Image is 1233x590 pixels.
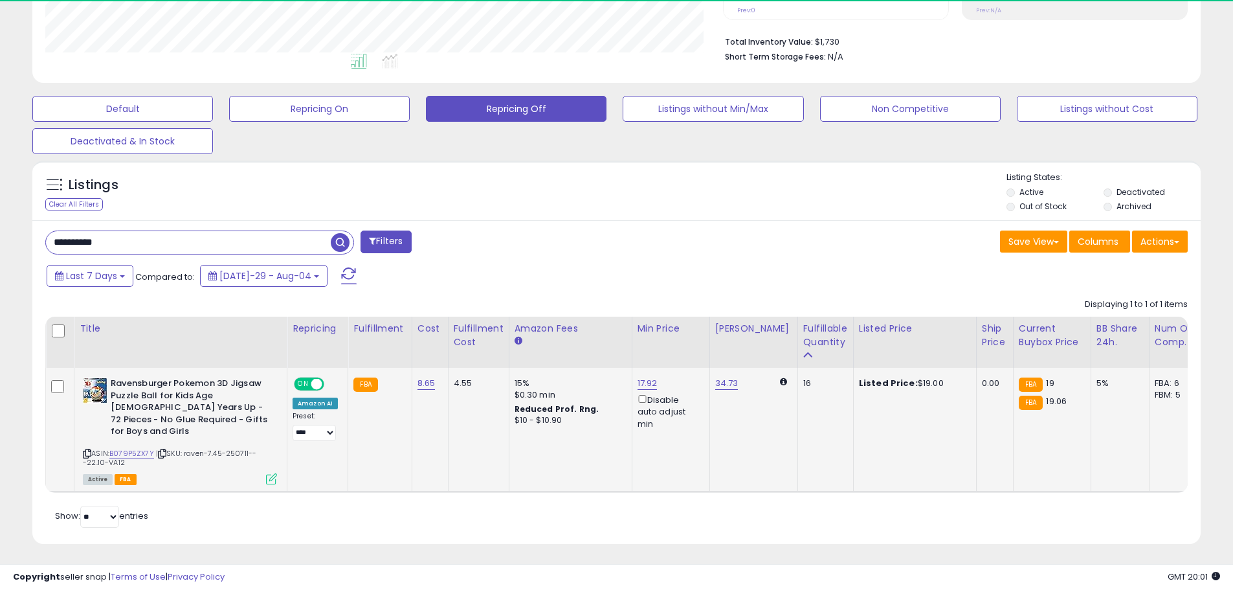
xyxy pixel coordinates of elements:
div: Clear All Filters [45,198,103,210]
span: N/A [828,51,843,63]
span: 19 [1046,377,1054,389]
button: Non Competitive [820,96,1001,122]
div: 16 [803,378,843,389]
div: Amazon Fees [515,322,627,335]
div: $10 - $10.90 [515,415,622,426]
b: Ravensburger Pokemon 3D Jigsaw Puzzle Ball for Kids Age [DEMOGRAPHIC_DATA] Years Up - 72 Pieces -... [111,378,268,441]
button: Repricing Off [426,96,606,122]
div: ASIN: [83,378,277,483]
span: Show: entries [55,510,148,522]
b: Reduced Prof. Rng. [515,403,599,414]
div: Preset: [293,412,338,441]
div: Ship Price [982,322,1008,349]
div: BB Share 24h. [1096,322,1144,349]
a: 8.65 [417,377,436,390]
label: Archived [1116,201,1151,212]
small: FBA [1019,396,1043,410]
small: FBA [353,378,377,392]
div: FBA: 6 [1155,378,1197,389]
button: Last 7 Days [47,265,133,287]
div: Cost [417,322,443,335]
b: Total Inventory Value: [725,36,813,47]
button: Filters [361,231,411,253]
div: Displaying 1 to 1 of 1 items [1085,299,1188,311]
span: Last 7 Days [66,269,117,282]
div: $19.00 [859,378,966,389]
div: 0.00 [982,378,1003,389]
button: Save View [1000,231,1067,253]
li: $1,730 [725,33,1178,49]
b: Listed Price: [859,377,918,389]
b: Short Term Storage Fees: [725,51,826,62]
div: Fulfillable Quantity [803,322,848,349]
label: Deactivated [1116,187,1165,198]
div: 4.55 [454,378,499,389]
button: [DATE]-29 - Aug-04 [200,265,328,287]
button: Deactivated & In Stock [32,128,213,154]
p: Listing States: [1006,172,1201,184]
span: [DATE]-29 - Aug-04 [219,269,311,282]
span: ON [295,379,311,390]
div: [PERSON_NAME] [715,322,792,335]
small: Amazon Fees. [515,335,522,347]
div: Title [80,322,282,335]
small: Prev: 0 [737,6,755,14]
span: 19.06 [1046,395,1067,407]
div: Min Price [638,322,704,335]
a: B079P5ZX7Y [109,448,154,459]
div: 15% [515,378,622,389]
button: Listings without Cost [1017,96,1197,122]
span: FBA [115,474,137,485]
div: FBM: 5 [1155,389,1197,401]
small: Prev: N/A [976,6,1001,14]
small: FBA [1019,378,1043,392]
strong: Copyright [13,571,60,583]
button: Columns [1069,231,1130,253]
a: Privacy Policy [168,571,225,583]
span: Compared to: [135,271,195,283]
div: Repricing [293,322,342,335]
div: Amazon AI [293,398,338,409]
span: OFF [322,379,343,390]
label: Active [1019,187,1043,198]
div: 5% [1096,378,1139,389]
button: Default [32,96,213,122]
button: Listings without Min/Max [623,96,803,122]
img: 51iCuioioXL._SL40_.jpg [83,378,107,403]
a: 34.73 [715,377,739,390]
a: Terms of Use [111,571,166,583]
div: $0.30 min [515,389,622,401]
div: Num of Comp. [1155,322,1202,349]
div: Disable auto adjust min [638,392,700,430]
div: seller snap | | [13,571,225,584]
span: Columns [1078,235,1118,248]
span: | SKU: raven-7.45-250711---22.10-VA12 [83,448,256,468]
label: Out of Stock [1019,201,1067,212]
button: Repricing On [229,96,410,122]
a: 17.92 [638,377,658,390]
button: Actions [1132,231,1188,253]
span: 2025-08-12 20:01 GMT [1168,571,1220,583]
div: Fulfillment [353,322,406,335]
div: Listed Price [859,322,971,335]
span: All listings currently available for purchase on Amazon [83,474,113,485]
div: Current Buybox Price [1019,322,1085,349]
h5: Listings [69,176,118,194]
div: Fulfillment Cost [454,322,504,349]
